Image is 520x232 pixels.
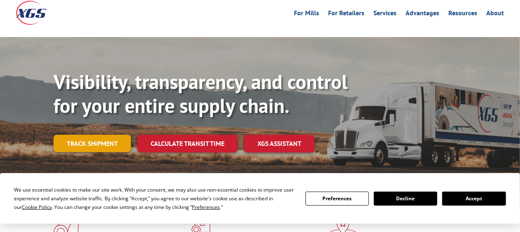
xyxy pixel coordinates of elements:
[406,10,440,19] a: Advantages
[329,10,365,19] a: For Retailers
[14,185,295,211] div: We use essential cookies to make our site work. With your consent, we may also use non-essential ...
[449,10,478,19] a: Resources
[294,10,319,19] a: For Mills
[487,10,504,19] a: About
[442,192,506,206] button: Accept
[138,135,238,152] a: Calculate transit time
[54,69,347,118] b: Visibility, transparency, and control for your entire supply chain.
[54,135,131,152] a: Track shipment
[192,204,220,211] span: Preferences
[374,192,437,206] button: Decline
[305,192,369,206] button: Preferences
[374,10,397,19] a: Services
[244,135,315,152] a: XGS ASSISTANT
[22,204,52,211] span: Cookie Policy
